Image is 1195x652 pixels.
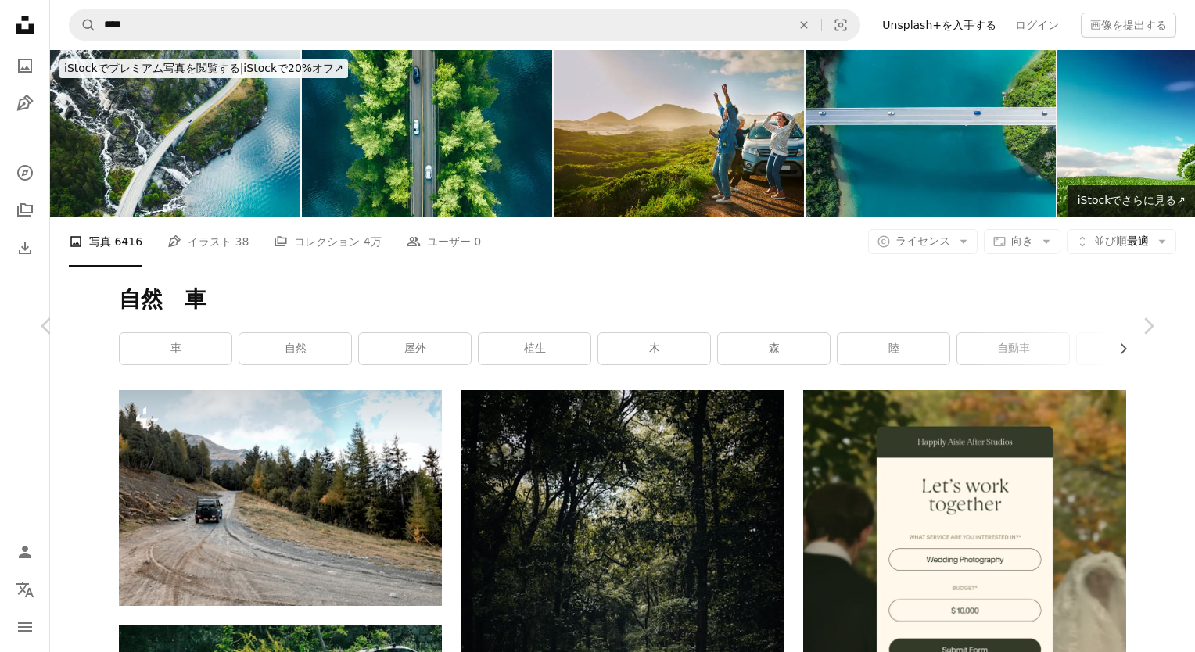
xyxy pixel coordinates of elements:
img: 美しい海と橋の航空写真。 [806,50,1056,217]
a: コレクション [9,195,41,226]
a: 森の近くの未舗装の道路を走るジープ [119,490,442,504]
a: 木 [598,333,710,364]
button: メニュー [9,611,41,643]
a: 次へ [1101,251,1195,401]
a: ダウンロード履歴 [9,232,41,263]
span: iStockで20%オフ ↗ [64,62,343,74]
span: 38 [235,233,249,250]
img: ノルウェーの車、海、滝を備えた風光明媚な山道の空中写真 [50,50,300,217]
a: 探す [9,157,41,188]
button: ビジュアル検索 [822,10,859,40]
button: 向き [984,229,1060,254]
img: フィンランドの緑の森と青い水、湖、海、海の間の車が通る道路の航空写真。 [302,50,552,217]
button: 言語 [9,574,41,605]
form: サイト内でビジュアルを探す [69,9,860,41]
a: 森 [718,333,830,364]
a: 車 [120,333,231,364]
button: Unsplashで検索する [70,10,96,40]
a: iStockでさらに見る↗ [1068,185,1195,217]
a: イラスト [9,88,41,119]
a: ログイン [1006,13,1068,38]
h1: 自然 車 [119,285,1126,313]
button: 並び順最適 [1067,229,1176,254]
a: 写真 [9,50,41,81]
button: ライセンス [868,229,978,254]
a: 自動車 [957,333,1069,364]
a: 陸 [838,333,949,364]
a: Unsplash+を入手する [873,13,1006,38]
a: 自然 [239,333,351,364]
a: コレクション 4万 [274,217,381,267]
img: ロードトリップ中に風光明媚な海岸沿いに駐車した車のそばで歓声を上げる熟女たち [554,50,804,217]
span: 4万 [364,233,382,250]
a: iStockでプレミアム写真を閲覧する|iStockで20%オフ↗ [50,50,357,88]
span: 0 [474,233,481,250]
button: 画像を提出する [1081,13,1176,38]
span: 並び順 [1094,235,1127,247]
a: ユーザー 0 [407,217,481,267]
a: 林道を走る赤い車 [461,625,784,639]
a: イラスト 38 [167,217,249,267]
span: iStockでプレミアム写真を閲覧する | [64,62,243,74]
button: 全てクリア [787,10,821,40]
a: 植生 [479,333,590,364]
img: 森の近くの未舗装の道路を走るジープ [119,390,442,605]
a: ログイン / 登録する [9,536,41,568]
span: 最適 [1094,234,1149,249]
span: iStockでさらに見る ↗ [1078,194,1186,206]
a: 屋外 [359,333,471,364]
a: オフロード [1077,333,1189,364]
span: 向き [1011,235,1033,247]
span: ライセンス [895,235,950,247]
